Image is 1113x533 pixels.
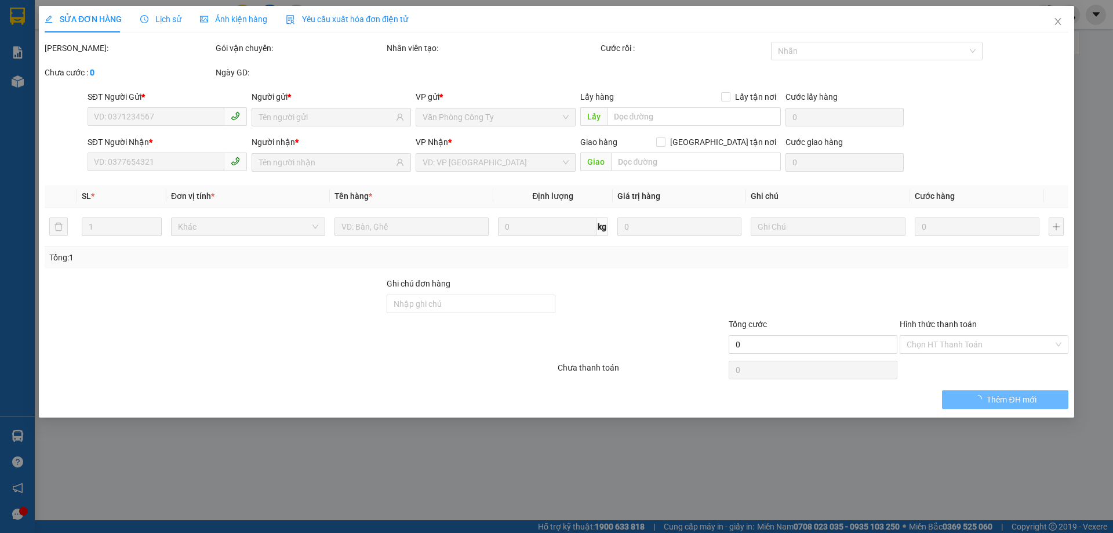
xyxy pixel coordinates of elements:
[900,320,977,329] label: Hình thức thanh toán
[617,217,742,236] input: 0
[1049,217,1064,236] button: plus
[49,251,430,264] div: Tổng: 1
[387,279,450,288] label: Ghi chú đơn hàng
[596,217,608,236] span: kg
[785,92,838,101] label: Cước lấy hàng
[785,153,904,172] input: Cước giao hàng
[580,92,614,101] span: Lấy hàng
[747,185,910,208] th: Ghi chú
[1053,17,1063,26] span: close
[915,217,1039,236] input: 0
[259,156,394,169] input: Tên người nhận
[216,66,384,79] div: Ngày GD:
[987,393,1036,406] span: Thêm ĐH mới
[178,218,318,235] span: Khác
[45,66,213,79] div: Chưa cước :
[580,137,617,147] span: Giao hàng
[49,217,68,236] button: delete
[416,90,576,103] div: VP gửi
[611,153,781,171] input: Dọc đường
[200,14,267,24] span: Ảnh kiện hàng
[397,113,405,121] span: user
[334,217,489,236] input: VD: Bàn, Ghế
[387,295,555,313] input: Ghi chú đơn hàng
[252,90,411,103] div: Người gửi
[533,191,574,201] span: Định lượng
[617,191,660,201] span: Giá trị hàng
[140,14,181,24] span: Lịch sử
[286,15,295,24] img: icon
[140,15,148,23] span: clock-circle
[397,158,405,166] span: user
[915,191,955,201] span: Cước hàng
[231,157,240,166] span: phone
[45,42,213,55] div: [PERSON_NAME]:
[252,136,411,148] div: Người nhận
[286,14,408,24] span: Yêu cầu xuất hóa đơn điện tử
[943,390,1068,409] button: Thêm ĐH mới
[751,217,905,236] input: Ghi Chú
[729,320,767,329] span: Tổng cước
[665,136,781,148] span: [GEOGRAPHIC_DATA] tận nơi
[334,191,372,201] span: Tên hàng
[416,137,449,147] span: VP Nhận
[88,136,247,148] div: SĐT Người Nhận
[423,108,569,126] span: Văn Phòng Công Ty
[88,90,247,103] div: SĐT Người Gửi
[580,153,611,171] span: Giao
[580,107,607,126] span: Lấy
[45,14,122,24] span: SỬA ĐƠN HÀNG
[45,15,53,23] span: edit
[200,15,208,23] span: picture
[171,191,214,201] span: Đơn vị tính
[387,42,598,55] div: Nhân viên tạo:
[90,68,94,77] b: 0
[1042,6,1074,38] button: Close
[82,191,91,201] span: SL
[216,42,384,55] div: Gói vận chuyển:
[556,361,728,382] div: Chưa thanh toán
[730,90,781,103] span: Lấy tận nơi
[607,107,781,126] input: Dọc đường
[601,42,769,55] div: Cước rồi :
[785,137,843,147] label: Cước giao hàng
[231,111,240,121] span: phone
[259,111,394,124] input: Tên người gửi
[974,395,987,403] span: loading
[785,108,904,126] input: Cước lấy hàng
